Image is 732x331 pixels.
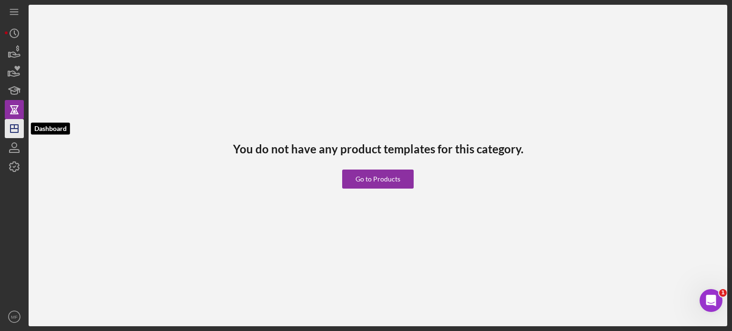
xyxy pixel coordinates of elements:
a: Go to Products [342,155,414,189]
button: MF [5,307,24,326]
span: 1 [719,289,727,297]
button: Go to Products [342,170,414,189]
div: Go to Products [356,170,400,189]
text: MF [11,314,18,320]
h3: You do not have any product templates for this category. [233,142,523,156]
iframe: Intercom live chat [700,289,722,312]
